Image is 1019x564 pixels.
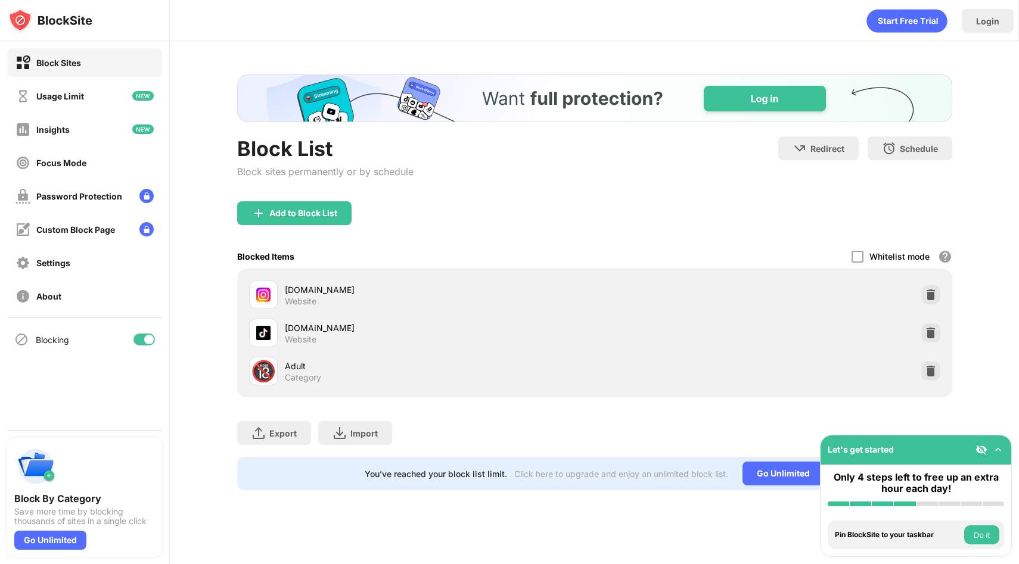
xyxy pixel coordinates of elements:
[15,289,30,304] img: about-off.svg
[36,58,81,68] div: Block Sites
[976,16,999,26] div: Login
[8,8,92,32] img: logo-blocksite.svg
[992,444,1004,456] img: omni-setup-toggle.svg
[900,144,938,154] div: Schedule
[15,222,30,237] img: customize-block-page-off.svg
[14,531,86,550] div: Go Unlimited
[139,222,154,236] img: lock-menu.svg
[14,493,155,504] div: Block By Category
[14,332,29,347] img: blocking-icon.svg
[350,428,378,438] div: Import
[365,469,507,479] div: You’ve reached your block list limit.
[285,372,321,383] div: Category
[15,122,30,137] img: insights-off.svg
[15,89,30,104] img: time-usage-off.svg
[36,91,84,101] div: Usage Limit
[14,507,155,526] div: Save more time by blocking thousands of sites in a single click
[828,472,1004,494] div: Only 4 steps left to free up an extra hour each day!
[237,166,414,177] div: Block sites permanently or by schedule
[15,55,30,70] img: block-on.svg
[256,326,271,340] img: favicons
[132,124,154,134] img: new-icon.svg
[514,469,728,479] div: Click here to upgrade and enjoy an unlimited block list.
[15,189,30,204] img: password-protection-off.svg
[810,144,844,154] div: Redirect
[15,255,30,270] img: settings-off.svg
[869,251,930,261] div: Whitelist mode
[139,189,154,203] img: lock-menu.svg
[36,158,86,168] div: Focus Mode
[285,360,595,372] div: Adult
[36,124,70,135] div: Insights
[15,155,30,170] img: focus-off.svg
[285,334,316,345] div: Website
[269,208,337,218] div: Add to Block List
[36,191,122,201] div: Password Protection
[14,445,57,488] img: push-categories.svg
[237,251,294,261] div: Blocked Items
[237,136,414,161] div: Block List
[964,525,999,544] button: Do it
[835,531,961,539] div: Pin BlockSite to your taskbar
[237,74,952,122] iframe: Banner
[742,462,824,485] div: Go Unlimited
[866,9,947,33] div: animation
[285,322,595,334] div: [DOMAIN_NAME]
[132,91,154,101] img: new-icon.svg
[36,291,61,301] div: About
[256,288,271,302] img: favicons
[251,359,276,384] div: 🔞
[36,258,70,268] div: Settings
[269,428,297,438] div: Export
[828,444,894,454] div: Let's get started
[285,296,316,307] div: Website
[36,225,115,235] div: Custom Block Page
[975,444,987,456] img: eye-not-visible.svg
[36,335,69,345] div: Blocking
[285,283,595,296] div: [DOMAIN_NAME]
